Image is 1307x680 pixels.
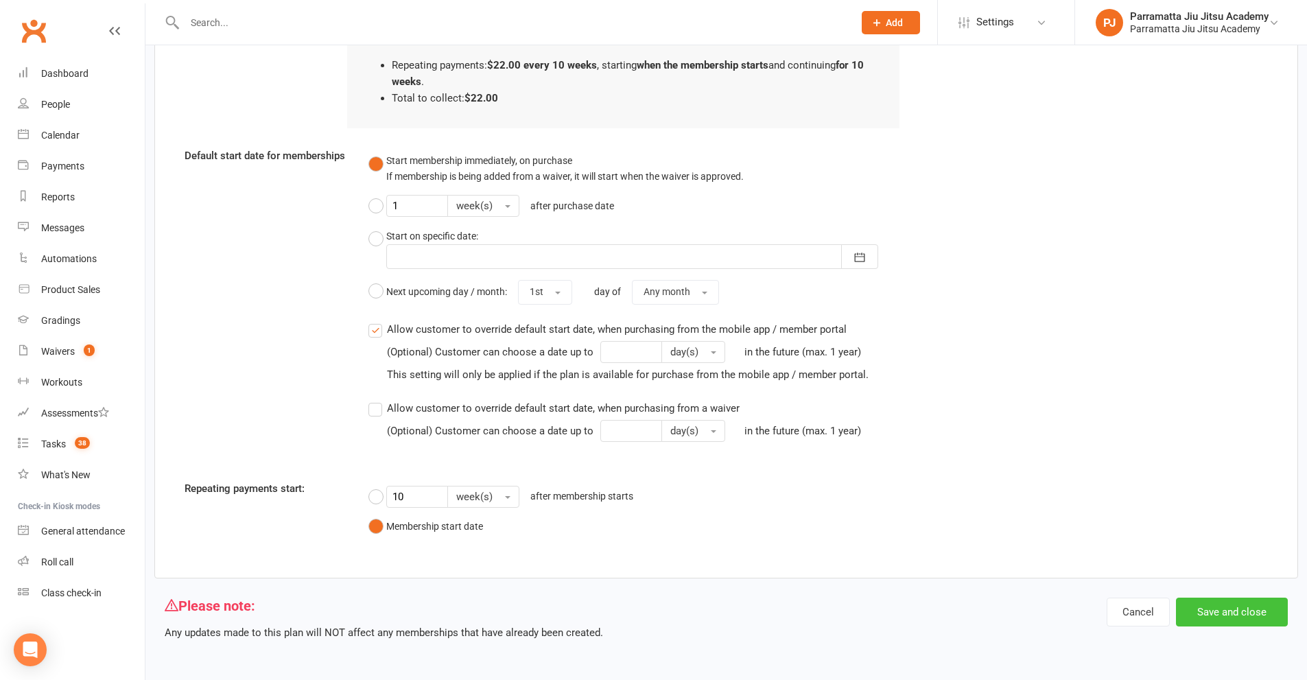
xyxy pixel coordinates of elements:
[18,367,145,398] a: Workouts
[18,578,145,609] a: Class kiosk mode
[661,420,725,442] button: Allow customer to override default start date, when purchasing from a waiver(Optional) Customer c...
[41,253,97,264] div: Automations
[447,486,519,508] button: week(s)
[18,151,145,182] a: Payments
[75,437,90,449] span: 38
[165,598,603,613] h4: Please note:
[368,513,483,539] button: Membership start date
[632,280,719,305] button: Any month
[368,480,640,513] button: week(s) after membership starts
[368,222,900,274] button: Start on specific date:
[41,438,66,449] div: Tasks
[368,148,744,189] button: Start membership immediately, on purchaseIf membership is being added from a waiver, it will star...
[84,344,95,356] span: 1
[18,58,145,89] a: Dashboard
[530,198,614,213] div: after purchase date
[386,519,483,534] div: Membership start date
[387,346,593,358] div: (Optional) Customer can choose a date up to
[41,99,70,110] div: People
[530,489,633,504] div: after membership starts
[18,336,145,367] a: Waivers 1
[18,120,145,151] a: Calendar
[364,30,882,106] div: Memberships created using this plan will have the following payments:
[386,169,744,184] div: If membership is being added from a waiver, it will start when the waiver is approved.
[41,161,84,172] div: Payments
[387,400,868,442] div: Allow customer to override default start date, when purchasing from a waiver
[976,7,1014,38] span: Settings
[41,526,125,537] div: General attendance
[670,425,698,437] span: day(s)
[16,14,51,48] a: Clubworx
[41,284,100,295] div: Product Sales
[1176,598,1288,626] button: Save and close
[18,182,145,213] a: Reports
[886,17,903,28] span: Add
[41,346,75,357] div: Waivers
[862,11,920,34] button: Add
[1096,9,1123,36] div: PJ
[14,633,47,666] div: Open Intercom Messenger
[387,368,869,381] div: This setting will only be applied if the plan is available for purchase from the mobile app / mem...
[744,346,861,358] div: in the future (max. 1 year)
[661,341,725,363] button: Allow customer to override default start date, when purchasing from the mobile app / member porta...
[18,305,145,336] a: Gradings
[744,425,861,437] div: in the future (max. 1 year)
[464,92,498,104] strong: $22.00
[18,213,145,244] a: Messages
[644,286,690,297] span: Any month
[18,429,145,460] a: Tasks 38
[670,346,698,358] span: day(s)
[1107,598,1170,626] button: Cancel
[600,420,662,442] input: Allow customer to override default start date, when purchasing from a waiver(Optional) Customer c...
[387,425,593,437] div: (Optional) Customer can choose a date up to
[18,244,145,274] a: Automations
[41,377,82,388] div: Workouts
[41,556,73,567] div: Roll call
[456,491,493,503] span: week(s)
[386,228,478,244] div: Start on specific date:
[165,624,603,641] p: Any updates made to this plan will NOT affect any memberships that have already been created.
[41,587,102,598] div: Class check-in
[41,469,91,480] div: What's New
[637,59,768,71] strong: when the membership starts
[41,68,89,79] div: Dashboard
[530,286,543,297] span: 1st
[523,59,597,71] strong: every 10 weeks
[18,516,145,547] a: General attendance kiosk mode
[41,408,109,419] div: Assessments
[392,90,882,106] li: Total to collect:
[386,284,507,299] div: Next upcoming day / month:
[180,13,844,32] input: Search...
[174,148,358,164] label: Default start date for memberships
[456,200,493,212] span: week(s)
[41,222,84,233] div: Messages
[387,321,869,381] div: Allow customer to override default start date, when purchasing from the mobile app / member portal
[487,59,521,71] strong: $22.00
[392,57,882,90] li: Repeating payments: , starting and continuing .
[18,547,145,578] a: Roll call
[41,130,80,141] div: Calendar
[41,191,75,202] div: Reports
[18,274,145,305] a: Product Sales
[18,460,145,491] a: What's New
[368,274,763,310] button: Next upcoming day / month: 1st day of Any month
[600,341,662,363] input: Allow customer to override default start date, when purchasing from the mobile app / member porta...
[518,280,572,305] button: 1st
[174,480,358,497] label: Repeating payments start:
[1130,10,1269,23] div: Parramatta Jiu Jitsu Academy
[18,398,145,429] a: Assessments
[18,89,145,120] a: People
[594,284,621,299] div: day of
[41,315,80,326] div: Gradings
[368,189,621,222] button: week(s) after purchase date
[447,195,519,217] button: week(s)
[1130,23,1269,35] div: Parramatta Jiu Jitsu Academy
